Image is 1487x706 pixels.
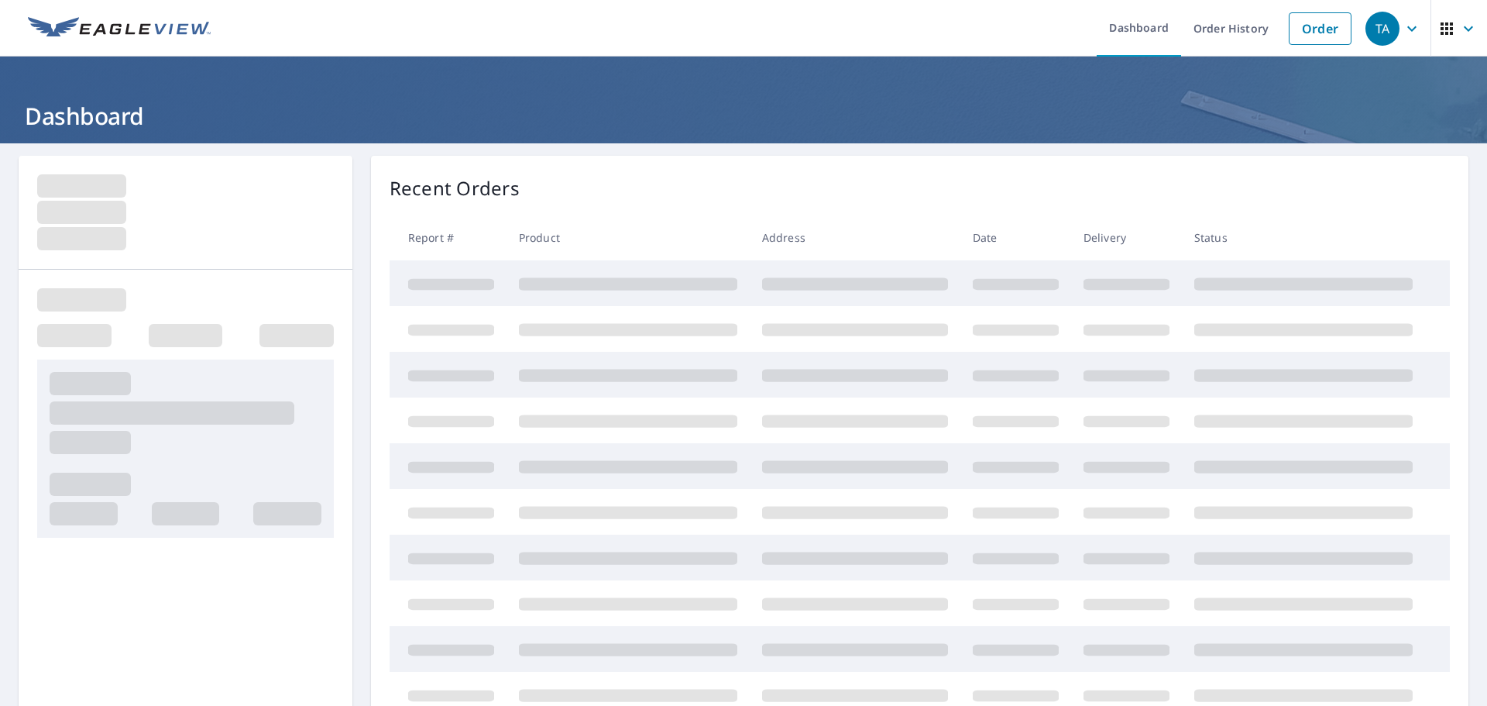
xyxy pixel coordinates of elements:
[390,174,520,202] p: Recent Orders
[28,17,211,40] img: EV Logo
[960,215,1071,260] th: Date
[19,100,1468,132] h1: Dashboard
[1365,12,1399,46] div: TA
[1071,215,1182,260] th: Delivery
[507,215,750,260] th: Product
[1182,215,1425,260] th: Status
[1289,12,1351,45] a: Order
[750,215,960,260] th: Address
[390,215,507,260] th: Report #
